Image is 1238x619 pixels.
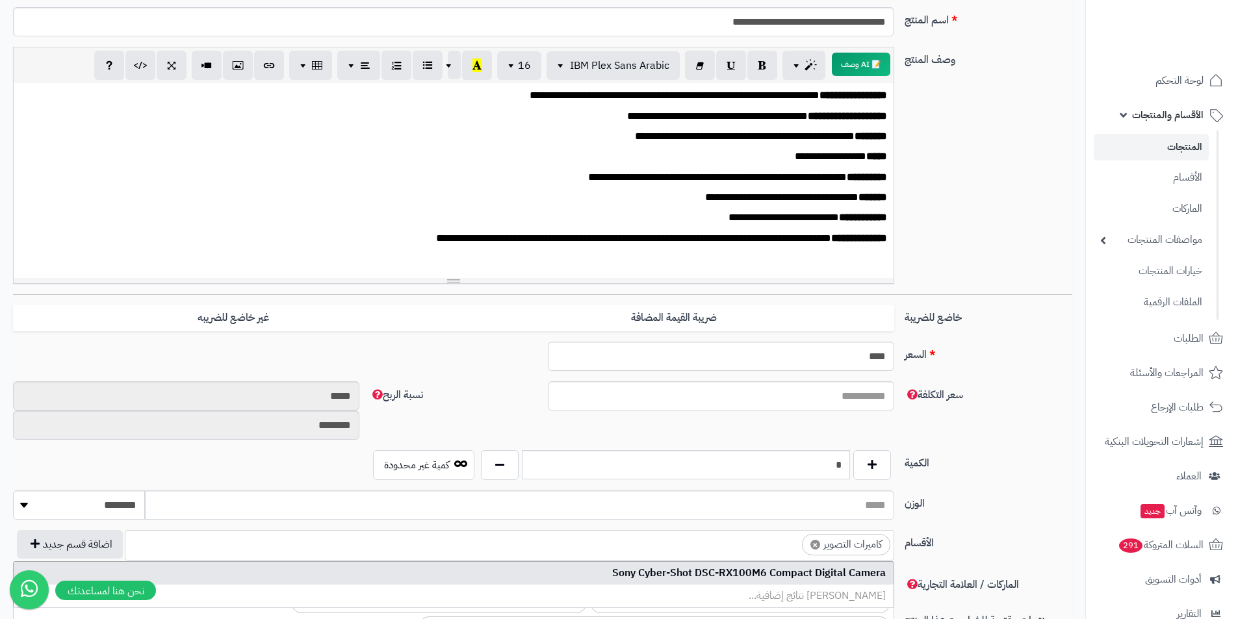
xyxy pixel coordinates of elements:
span: السلات المتروكة [1118,536,1204,554]
span: وآتس آب [1139,501,1202,520]
span: إشعارات التحويلات البنكية [1105,433,1204,451]
span: جديد [1141,504,1165,518]
a: إشعارات التحويلات البنكية [1094,426,1230,457]
button: 16 [497,51,541,80]
label: الوزن [899,490,1077,511]
label: الكمية [899,450,1077,471]
span: الطلبات [1174,329,1204,347]
label: غير خاضع للضريبه [13,305,454,331]
span: لوحة التحكم [1155,71,1204,90]
button: IBM Plex Sans Arabic [547,51,680,80]
span: 291 [1118,538,1143,553]
span: الماركات / العلامة التجارية [905,577,1019,592]
button: اضافة قسم جديد [17,530,123,559]
span: المراجعات والأسئلة [1130,364,1204,382]
span: نسبة الربح [370,387,423,403]
a: أدوات التسويق [1094,564,1230,595]
label: وصف المنتج [899,47,1077,68]
a: مواصفات المنتجات [1094,226,1209,254]
a: وآتس آبجديد [1094,495,1230,526]
span: 16 [518,58,531,73]
a: لوحة التحكم [1094,65,1230,96]
span: طلبات الإرجاع [1151,398,1204,416]
span: العملاء [1176,467,1202,485]
span: IBM Plex Sans Arabic [570,58,669,73]
a: الطلبات [1094,323,1230,354]
label: اسم المنتج [899,7,1077,28]
label: الأقسام [899,530,1077,551]
li: Sony Cyber-Shot DSC-RX100M6 Compact Digital Camera [14,562,894,585]
li: [PERSON_NAME] نتائج إضافية... [14,585,894,607]
a: طلبات الإرجاع [1094,392,1230,423]
span: الأقسام والمنتجات [1132,106,1204,124]
a: السلات المتروكة291 [1094,529,1230,561]
a: الماركات [1094,195,1209,223]
span: أدوات التسويق [1145,570,1202,588]
a: الملفات الرقمية [1094,288,1209,316]
span: × [810,540,820,550]
label: السعر [899,342,1077,362]
a: الأقسام [1094,164,1209,192]
a: العملاء [1094,461,1230,492]
label: خاضع للضريبة [899,305,1077,325]
a: المراجعات والأسئلة [1094,357,1230,388]
a: المنتجات [1094,134,1209,160]
button: 📝 AI وصف [832,53,890,76]
a: خيارات المنتجات [1094,257,1209,285]
label: ضريبة القيمة المضافة [454,305,894,331]
li: كاميرات التصوير [802,534,890,555]
span: سعر التكلفة [905,387,963,403]
img: logo-2.png [1150,25,1226,53]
